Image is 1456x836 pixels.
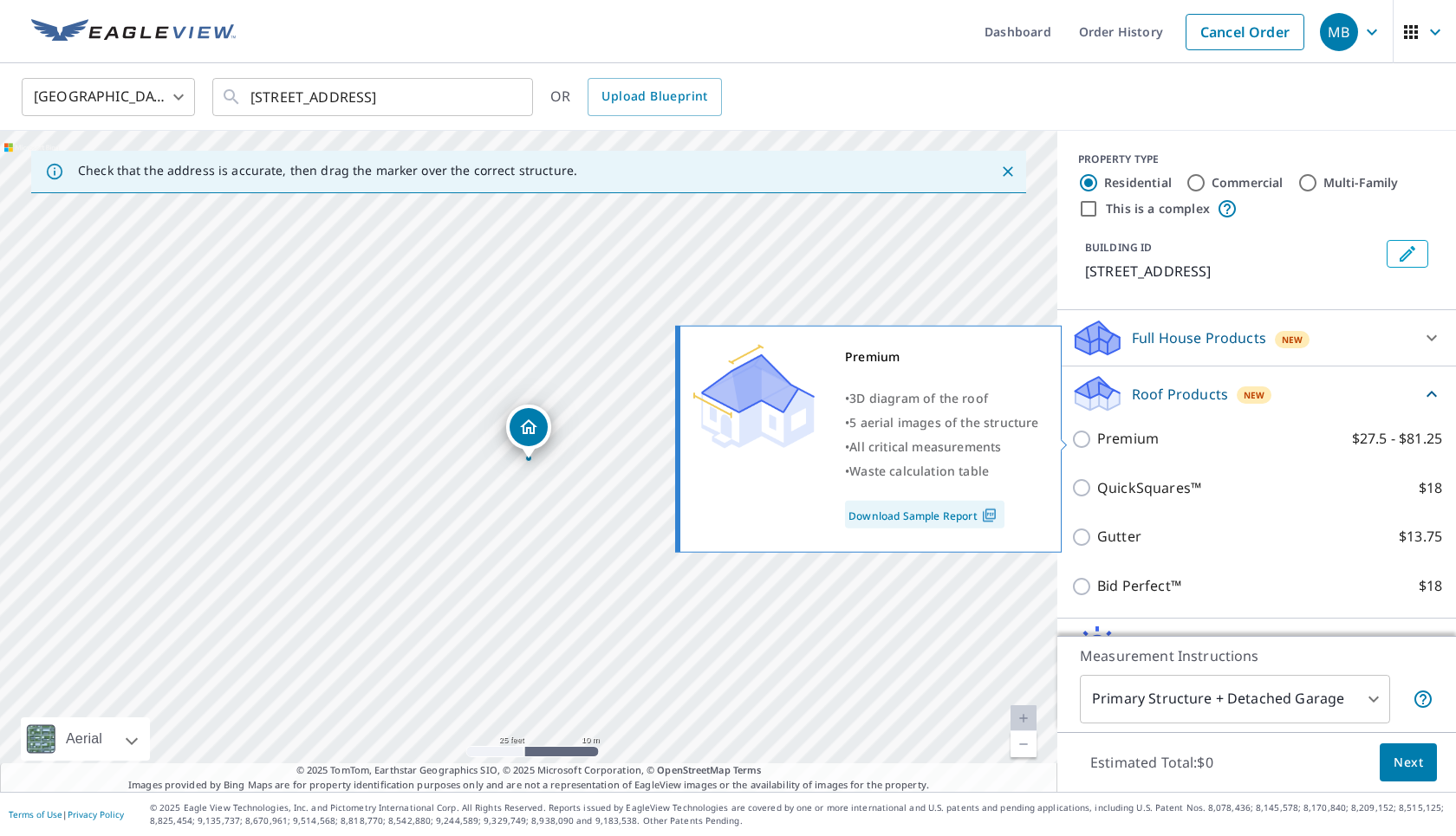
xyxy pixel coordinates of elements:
[1399,526,1442,548] p: $13.75
[22,73,195,121] div: [GEOGRAPHIC_DATA]
[1419,575,1442,597] p: $18
[1323,174,1399,191] label: Multi-Family
[997,160,1019,183] button: Close
[1394,752,1423,774] span: Next
[849,414,1038,431] span: 5 aerial images of the structure
[601,86,707,107] span: Upload Blueprint
[1011,705,1037,731] a: Current Level 20, Zoom In Disabled
[733,763,762,776] a: Terms
[550,78,722,116] div: OR
[250,73,497,121] input: Search by address or latitude-longitude
[1080,675,1390,723] div: Primary Structure + Detached Garage
[657,763,730,776] a: OpenStreetMap
[31,19,236,45] img: EV Logo
[845,435,1039,459] div: •
[1106,200,1210,217] label: This is a complex
[1071,317,1442,359] div: Full House ProductsNew
[849,438,1001,455] span: All critical measurements
[1320,13,1358,51] div: MB
[1085,240,1152,255] p: BUILDING ID
[845,411,1039,435] div: •
[1097,575,1181,597] p: Bid Perfect™
[1352,428,1442,450] p: $27.5 - $81.25
[588,78,721,116] a: Upload Blueprint
[1076,743,1227,781] p: Estimated Total: $0
[1104,174,1172,191] label: Residential
[849,463,989,479] span: Waste calculation table
[1244,388,1265,402] span: New
[78,163,577,178] p: Check that the address is accurate, then drag the marker over the correct structure.
[68,808,124,820] a: Privacy Policy
[1413,689,1433,710] span: Your report will include the primary structure and a detached garage if one exists.
[61,717,107,761] div: Aerial
[1380,743,1437,782] button: Next
[1387,240,1428,268] button: Edit building 1
[845,345,1039,369] div: Premium
[1085,261,1380,282] p: [STREET_ADDRESS]
[150,801,1447,827] p: © 2025 Eagle View Technologies, Inc. and Pictometry International Corp. All Rights Reserved. Repo...
[845,386,1039,411] div: •
[1212,174,1284,191] label: Commercial
[1080,645,1433,666] p: Measurement Instructions
[1097,526,1141,548] p: Gutter
[1186,14,1304,50] a: Cancel Order
[1419,477,1442,499] p: $18
[1097,477,1201,499] p: QuickSquares™
[9,809,124,820] p: |
[845,459,1039,483] div: •
[1097,428,1159,450] p: Premium
[1132,327,1266,348] p: Full House Products
[1071,373,1442,414] div: Roof ProductsNew
[21,717,150,761] div: Aerial
[1071,625,1442,667] div: Solar ProductsNew
[1132,384,1228,405] p: Roof Products
[693,345,815,449] img: Premium
[845,501,1004,528] a: Download Sample Report
[9,808,62,820] a: Terms of Use
[849,390,988,406] span: 3D diagram of the roof
[1282,333,1303,347] span: New
[296,763,762,778] span: © 2025 TomTom, Earthstar Geographics SIO, © 2025 Microsoft Corporation, ©
[1078,152,1435,167] div: PROPERTY TYPE
[1011,731,1037,757] a: Current Level 20, Zoom Out
[506,405,551,458] div: Dropped pin, building 1, Residential property, 402 Broad St Berlin, MD 21811
[978,508,1001,523] img: Pdf Icon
